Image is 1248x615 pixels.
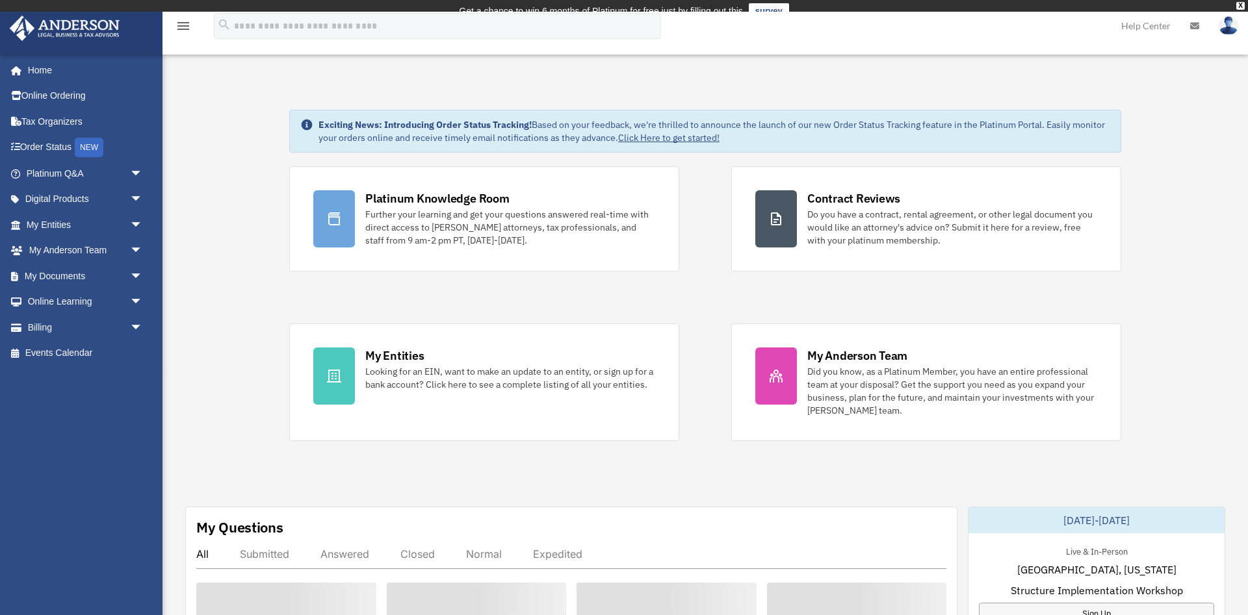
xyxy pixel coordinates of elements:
[9,263,162,289] a: My Documentsarrow_drop_down
[9,212,162,238] a: My Entitiesarrow_drop_down
[240,547,289,560] div: Submitted
[217,18,231,32] i: search
[130,289,156,316] span: arrow_drop_down
[466,547,502,560] div: Normal
[130,238,156,264] span: arrow_drop_down
[400,547,435,560] div: Closed
[130,212,156,238] span: arrow_drop_down
[318,119,532,131] strong: Exciting News: Introducing Order Status Tracking!
[175,18,191,34] i: menu
[320,547,369,560] div: Answered
[9,108,162,134] a: Tax Organizers
[6,16,123,41] img: Anderson Advisors Platinum Portal
[1011,583,1183,598] span: Structure Implementation Workshop
[807,365,1097,417] div: Did you know, as a Platinum Member, you have an entire professional team at your disposal? Get th...
[75,138,103,157] div: NEW
[731,323,1121,441] a: My Anderson Team Did you know, as a Platinum Member, you have an entire professional team at your...
[130,160,156,187] span: arrow_drop_down
[1017,562,1176,577] span: [GEOGRAPHIC_DATA], [US_STATE]
[9,289,162,315] a: Online Learningarrow_drop_down
[289,323,679,441] a: My Entities Looking for an EIN, want to make an update to an entity, or sign up for a bank accoun...
[807,190,900,207] div: Contract Reviews
[749,3,789,19] a: survey
[196,518,283,537] div: My Questions
[289,166,679,271] a: Platinum Knowledge Room Further your learning and get your questions answered real-time with dire...
[9,238,162,264] a: My Anderson Teamarrow_drop_down
[365,365,655,391] div: Looking for an EIN, want to make an update to an entity, or sign up for a bank account? Click her...
[9,186,162,212] a: Digital Productsarrow_drop_down
[9,314,162,340] a: Billingarrow_drop_down
[533,547,582,560] div: Expedited
[130,314,156,341] span: arrow_drop_down
[968,507,1225,533] div: [DATE]-[DATE]
[9,57,156,83] a: Home
[1056,544,1138,557] div: Live & In-Person
[175,23,191,34] a: menu
[1219,16,1238,35] img: User Pic
[365,347,424,364] div: My Entities
[9,340,162,366] a: Events Calendar
[365,190,510,207] div: Platinum Knowledge Room
[459,3,743,19] div: Get a chance to win 6 months of Platinum for free just by filling out this
[318,118,1110,144] div: Based on your feedback, we're thrilled to announce the launch of our new Order Status Tracking fe...
[196,547,209,560] div: All
[1236,2,1245,10] div: close
[807,208,1097,247] div: Do you have a contract, rental agreement, or other legal document you would like an attorney's ad...
[807,347,907,364] div: My Anderson Team
[9,134,162,161] a: Order StatusNEW
[365,208,655,247] div: Further your learning and get your questions answered real-time with direct access to [PERSON_NAM...
[731,166,1121,271] a: Contract Reviews Do you have a contract, rental agreement, or other legal document you would like...
[130,263,156,290] span: arrow_drop_down
[9,160,162,186] a: Platinum Q&Aarrow_drop_down
[130,186,156,213] span: arrow_drop_down
[618,132,720,144] a: Click Here to get started!
[9,83,162,109] a: Online Ordering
